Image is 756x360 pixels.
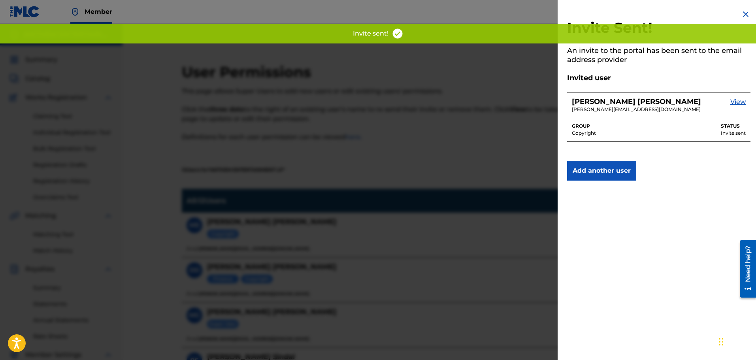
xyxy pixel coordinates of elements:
[567,46,750,64] h5: An invite to the portal has been sent to the email address provider
[70,7,80,17] img: Top Rightsholder
[567,161,636,181] button: Add another user
[734,237,756,300] iframe: Resource Center
[716,322,756,360] iframe: Chat Widget
[572,123,596,130] p: GROUP
[572,106,701,113] p: matthew@anthem.music
[572,97,701,106] h5: Matthew Scodeller
[730,97,746,113] a: View
[721,130,746,137] p: Invite sent
[9,6,40,17] img: MLC Logo
[572,130,596,137] p: Copyright
[353,29,388,38] p: Invite sent!
[85,7,112,16] span: Member
[721,123,746,130] p: STATUS
[567,19,750,37] h2: Invite Sent!
[567,74,750,83] h5: Invited user
[392,28,403,40] img: access
[719,330,724,354] div: Drag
